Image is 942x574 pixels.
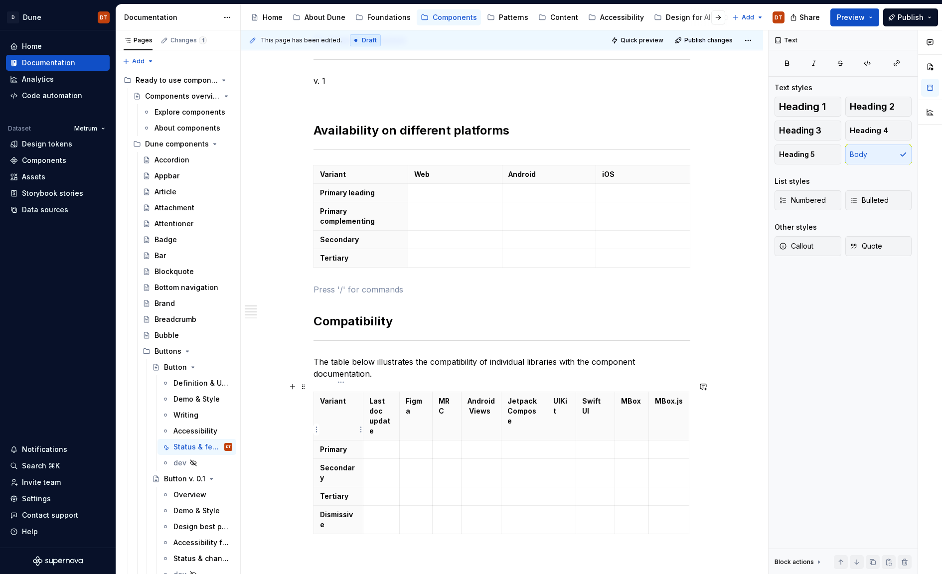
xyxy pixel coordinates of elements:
[775,13,783,21] div: DT
[785,8,826,26] button: Share
[621,36,663,44] span: Quick preview
[775,121,841,141] button: Heading 3
[314,313,690,329] h2: Compatibility
[6,185,110,201] a: Storybook stories
[22,41,42,51] div: Home
[155,203,194,213] div: Attachment
[70,122,110,136] button: Metrum
[779,126,821,136] span: Heading 3
[362,36,377,44] span: Draft
[602,169,684,179] p: iOS
[173,522,230,532] div: Design best practices
[775,176,810,186] div: List styles
[433,12,477,22] div: Components
[320,235,402,245] p: Secondary
[157,551,236,567] a: Status & changelog
[553,396,570,416] p: UIKit
[6,88,110,104] a: Code automation
[132,57,145,65] span: Add
[247,7,727,27] div: Page tree
[320,253,402,263] p: Tertiary
[173,394,220,404] div: Demo & Style
[139,104,236,120] a: Explore components
[139,184,236,200] a: Article
[621,396,642,406] p: MBox
[155,314,196,324] div: Breadcrumb
[850,195,889,205] span: Bulleted
[684,36,733,44] span: Publish changes
[439,396,455,416] p: MRC
[263,12,283,22] div: Home
[6,474,110,490] a: Invite team
[6,441,110,457] button: Notifications
[6,136,110,152] a: Design tokens
[6,71,110,87] a: Analytics
[139,152,236,168] a: Accordion
[779,195,826,205] span: Numbered
[22,91,82,101] div: Code automation
[314,356,690,380] p: The table below illustrates the compatibility of individual libraries with the component document...
[155,123,220,133] div: About components
[124,12,218,22] div: Documentation
[468,396,495,416] p: Android Views
[850,241,882,251] span: Quote
[247,9,287,25] a: Home
[157,535,236,551] a: Accessibility for engineers
[775,83,812,93] div: Text styles
[351,9,415,25] a: Foundations
[779,241,813,251] span: Callout
[173,458,186,468] div: dev
[6,524,110,540] button: Help
[775,222,817,232] div: Other styles
[157,391,236,407] a: Demo & Style
[6,55,110,71] a: Documentation
[7,11,19,23] div: D
[499,12,528,22] div: Patterns
[320,396,357,406] p: Variant
[139,327,236,343] a: Bubble
[139,216,236,232] a: Attentioner
[666,12,711,22] div: Design for AI
[22,188,83,198] div: Storybook stories
[507,396,540,426] p: Jetpack Compose
[155,155,189,165] div: Accordion
[157,439,236,455] a: Status & feedbackDT
[100,13,108,21] div: DT
[6,507,110,523] button: Contact support
[155,219,193,229] div: Attentioner
[2,6,114,28] button: DDuneDT
[830,8,879,26] button: Preview
[155,267,194,277] div: Blockquote
[139,343,236,359] div: Buttons
[314,123,690,139] h2: Availability on different platforms
[775,236,841,256] button: Callout
[173,538,230,548] div: Accessibility for engineers
[22,510,78,520] div: Contact support
[6,491,110,507] a: Settings
[608,33,668,47] button: Quick preview
[170,36,207,44] div: Changes
[157,503,236,519] a: Demo & Style
[417,9,481,25] a: Components
[6,38,110,54] a: Home
[22,461,60,471] div: Search ⌘K
[155,107,225,117] div: Explore components
[157,423,236,439] a: Accessibility
[22,155,66,165] div: Components
[173,378,230,388] div: Definition & Usage
[320,206,402,226] p: Primary complementing
[655,396,683,406] p: MBox.js
[33,556,83,566] a: Supernova Logo
[845,190,912,210] button: Bulleted
[129,136,236,152] div: Dune components
[775,144,841,164] button: Heading 5
[145,91,220,101] div: Components overview
[22,477,61,487] div: Invite team
[320,169,402,179] p: Variant
[22,527,38,537] div: Help
[320,491,357,501] p: Tertiary
[139,295,236,311] a: Brand
[22,58,75,68] div: Documentation
[199,36,207,44] span: 1
[305,12,345,22] div: About Dune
